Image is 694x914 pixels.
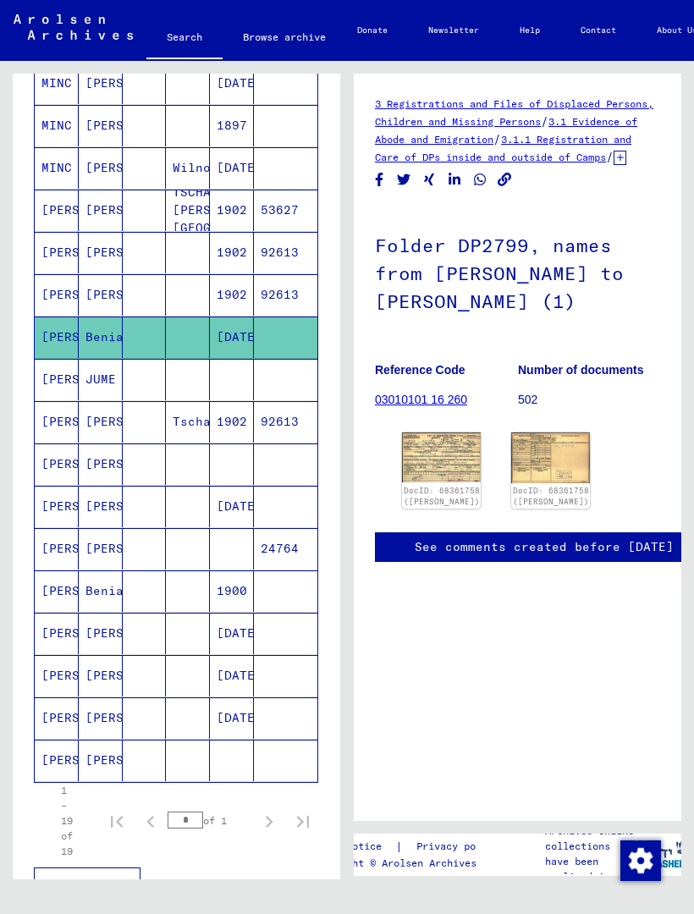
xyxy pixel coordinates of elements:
mat-cell: Wilno [166,147,210,189]
mat-cell: [PERSON_NAME] [79,190,123,231]
b: Reference Code [375,363,465,377]
mat-cell: 1900 [210,570,254,612]
mat-cell: [PERSON_NAME] [35,697,79,739]
mat-cell: 53627 [254,190,317,231]
button: Copy link [496,169,514,190]
mat-cell: MINC [35,105,79,146]
a: Newsletter [408,10,499,51]
a: 3.1.1 Registration and Care of DPs inside and outside of Camps [375,133,631,163]
mat-cell: [PERSON_NAME] [35,401,79,443]
a: Help [499,10,560,51]
mat-cell: 1897 [210,105,254,146]
mat-cell: MINC [35,63,79,104]
mat-cell: [DATE] [210,613,254,654]
mat-cell: [PERSON_NAME] [79,105,123,146]
img: 001.jpg [402,432,481,482]
img: 002.jpg [511,432,590,483]
p: Copyright © Arolsen Archives, 2021 [311,856,520,871]
mat-cell: [PERSON_NAME] [79,655,123,697]
span: / [493,131,501,146]
mat-cell: 1902 [210,401,254,443]
a: Contact [560,10,636,51]
a: Privacy policy [403,838,520,856]
button: Share on LinkedIn [446,169,464,190]
mat-cell: [PERSON_NAME] [35,486,79,527]
mat-cell: [DATE] [210,317,254,358]
mat-cell: [DATE] [210,486,254,527]
mat-cell: [PERSON_NAME] [79,232,123,273]
button: Share on WhatsApp [471,169,489,190]
mat-cell: [DATE] [210,697,254,739]
img: Change consent [620,840,661,881]
button: Previous page [134,804,168,838]
button: Share on Xing [421,169,438,190]
mat-cell: [PERSON_NAME] [79,63,123,104]
mat-cell: 92613 [254,401,317,443]
mat-cell: [PERSON_NAME] [79,274,123,316]
button: First page [100,804,134,838]
a: Browse archive [223,17,346,58]
span: Show less [48,876,117,891]
mat-cell: 24764 [254,528,317,570]
a: Donate [337,10,408,51]
mat-cell: [PERSON_NAME] [79,443,123,485]
mat-cell: [PERSON_NAME] [79,147,123,189]
mat-cell: 1902 [210,190,254,231]
mat-cell: [DATE] [210,655,254,697]
mat-cell: Tschabiscaki [166,401,210,443]
img: Arolsen_neg.svg [14,14,133,40]
a: 3 Registrations and Files of Displaced Persons, Children and Missing Persons [375,97,653,128]
p: 502 [518,391,660,409]
img: yv_logo.png [630,833,693,875]
mat-cell: [PERSON_NAME] [79,528,123,570]
mat-cell: [PERSON_NAME] [79,740,123,781]
div: | [311,838,520,856]
mat-cell: [PERSON_NAME] [35,570,79,612]
mat-cell: [PERSON_NAME] [35,274,79,316]
mat-cell: 92613 [254,232,317,273]
span: / [541,113,548,129]
mat-cell: [PERSON_NAME] [35,443,79,485]
mat-cell: [PERSON_NAME] [35,528,79,570]
a: DocID: 68361758 ([PERSON_NAME]) [404,486,480,507]
div: Change consent [620,840,660,880]
mat-cell: 92613 [254,274,317,316]
mat-cell: [PERSON_NAME] [35,613,79,654]
mat-cell: MINC [35,147,79,189]
mat-cell: [PERSON_NAME] [35,740,79,781]
a: See comments created before [DATE] [415,538,674,556]
mat-cell: 1902 [210,274,254,316]
mat-cell: [PERSON_NAME] [35,359,79,400]
mat-cell: [PERSON_NAME] [35,190,79,231]
a: DocID: 68361758 ([PERSON_NAME]) [513,486,589,507]
p: have been realized in partnership with [545,854,641,900]
button: Share on Facebook [371,169,388,190]
a: 03010101 16 260 [375,393,467,406]
button: Next page [252,804,286,838]
a: Search [146,17,223,61]
h1: Folder DP2799, names from [PERSON_NAME] to [PERSON_NAME] (1) [375,206,660,337]
mat-cell: [DATE] [210,147,254,189]
div: 1 – 19 of 19 [61,783,73,859]
mat-cell: 1902 [210,232,254,273]
button: Show less [34,867,140,900]
mat-cell: [PERSON_NAME] [79,401,123,443]
mat-cell: [PERSON_NAME] [35,655,79,697]
mat-cell: [PERSON_NAME]. [79,486,123,527]
mat-cell: [DATE] [210,63,254,104]
mat-cell: [PERSON_NAME] [79,697,123,739]
button: Share on Twitter [395,169,413,190]
mat-cell: Beniamin [79,317,123,358]
mat-cell: TSCHABISCHKI, [PERSON_NAME][GEOGRAPHIC_DATA] [166,190,210,231]
mat-cell: [PERSON_NAME] [35,317,79,358]
div: of 1 [168,812,252,829]
span: / [606,149,614,164]
mat-cell: Beniamin [79,570,123,612]
b: Number of documents [518,363,644,377]
mat-cell: [PERSON_NAME] [79,613,123,654]
mat-cell: [PERSON_NAME] [35,232,79,273]
button: Last page [286,804,320,838]
mat-cell: JUME [79,359,123,400]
